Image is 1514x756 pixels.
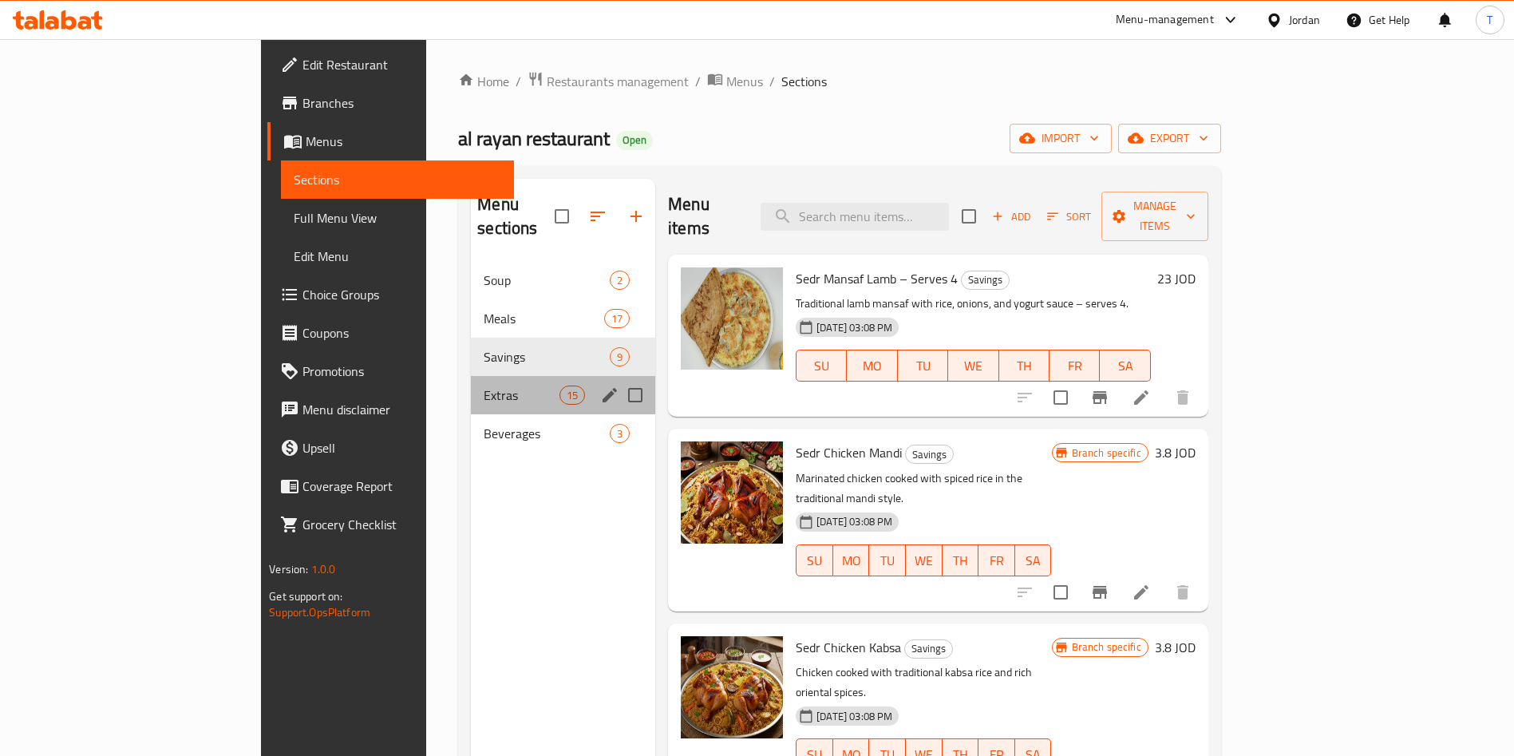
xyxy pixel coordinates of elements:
[610,424,630,443] div: items
[281,199,514,237] a: Full Menu View
[1043,204,1095,229] button: Sort
[547,72,689,91] span: Restaurants management
[726,72,763,91] span: Menus
[458,121,610,156] span: al rayan restaurant
[560,388,584,403] span: 15
[810,709,899,724] span: [DATE] 03:08 PM
[267,352,514,390] a: Promotions
[1050,350,1100,382] button: FR
[604,309,630,328] div: items
[616,131,653,150] div: Open
[905,445,954,464] div: Savings
[1022,549,1046,572] span: SA
[904,354,942,378] span: TU
[986,204,1037,229] span: Add item
[484,424,610,443] div: Beverages
[796,544,833,576] button: SU
[1081,573,1119,612] button: Branch-specific-item
[484,386,559,405] span: Extras
[269,559,308,580] span: Version:
[281,160,514,199] a: Sections
[803,354,840,378] span: SU
[1056,354,1093,378] span: FR
[605,311,629,327] span: 17
[999,350,1050,382] button: TH
[707,71,763,92] a: Menus
[962,271,1009,289] span: Savings
[796,469,1051,509] p: Marinated chicken cooked with spiced rice in the traditional mandi style.
[955,354,992,378] span: WE
[990,208,1033,226] span: Add
[876,549,899,572] span: TU
[796,635,901,659] span: Sedr Chicken Kabsa
[617,197,655,236] button: Add section
[1106,354,1144,378] span: SA
[840,549,864,572] span: MO
[267,429,514,467] a: Upsell
[796,350,847,382] button: SU
[1132,583,1151,602] a: Edit menu item
[458,71,1220,92] nav: breadcrumb
[1081,378,1119,417] button: Branch-specific-item
[761,203,949,231] input: search
[781,72,827,91] span: Sections
[559,386,585,405] div: items
[681,441,783,544] img: Sedr Chicken Mandi
[516,72,521,91] li: /
[833,544,870,576] button: MO
[302,477,501,496] span: Coverage Report
[267,275,514,314] a: Choice Groups
[302,93,501,113] span: Branches
[869,544,906,576] button: TU
[1101,192,1208,241] button: Manage items
[943,544,979,576] button: TH
[471,255,655,459] nav: Menu sections
[294,208,501,228] span: Full Menu View
[267,505,514,544] a: Grocery Checklist
[810,320,899,335] span: [DATE] 03:08 PM
[769,72,775,91] li: /
[904,639,953,659] div: Savings
[810,514,899,529] span: [DATE] 03:08 PM
[803,549,827,572] span: SU
[311,559,336,580] span: 1.0.0
[471,299,655,338] div: Meals17
[1116,10,1214,30] div: Menu-management
[906,544,943,576] button: WE
[302,55,501,74] span: Edit Restaurant
[579,197,617,236] span: Sort sections
[471,414,655,453] div: Beverages3
[796,267,958,291] span: Sedr Mansaf Lamb – Serves 4
[1155,636,1196,659] h6: 3.8 JOD
[1047,208,1091,226] span: Sort
[1164,573,1202,612] button: delete
[611,273,629,288] span: 2
[269,602,370,623] a: Support.OpsPlatform
[1065,445,1148,461] span: Branch specific
[898,350,948,382] button: TU
[598,383,622,407] button: edit
[484,271,610,290] span: Soup
[269,586,342,607] span: Get support on:
[267,46,514,84] a: Edit Restaurant
[1155,441,1196,464] h6: 3.8 JOD
[302,515,501,534] span: Grocery Checklist
[610,347,630,366] div: items
[1157,267,1196,290] h6: 23 JOD
[302,285,501,304] span: Choice Groups
[484,347,610,366] div: Savings
[302,362,501,381] span: Promotions
[1015,544,1052,576] button: SA
[294,170,501,189] span: Sections
[961,271,1010,290] div: Savings
[616,133,653,147] span: Open
[949,549,973,572] span: TH
[1044,576,1077,609] span: Select to update
[302,438,501,457] span: Upsell
[1131,129,1208,148] span: export
[796,294,1151,314] p: Traditional lamb mansaf with rice, onions, and yogurt sauce – serves 4.
[1289,11,1320,29] div: Jordan
[471,261,655,299] div: Soup2
[1010,124,1112,153] button: import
